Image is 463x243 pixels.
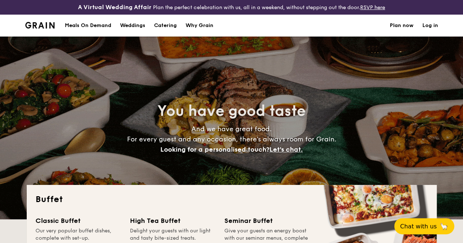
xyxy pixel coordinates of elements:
a: RSVP here [360,4,385,11]
a: Plan now [390,15,414,37]
a: Catering [150,15,181,37]
span: You have good taste [157,102,306,120]
a: Weddings [116,15,150,37]
span: 🦙 [440,222,448,231]
button: Chat with us🦙 [394,218,454,234]
div: Plan the perfect celebration with us, all in a weekend, without stepping out the door. [77,3,386,12]
a: Meals On Demand [60,15,116,37]
div: Classic Buffet [36,216,121,226]
span: Chat with us [400,223,437,230]
div: Weddings [120,15,145,37]
a: Why Grain [181,15,218,37]
a: Log in [422,15,438,37]
h4: A Virtual Wedding Affair [78,3,152,12]
a: Logotype [25,22,55,29]
img: Grain [25,22,55,29]
div: Meals On Demand [65,15,111,37]
span: Let's chat. [269,145,303,153]
div: High Tea Buffet [130,216,216,226]
span: And we have great food. For every guest and any occasion, there’s always room for Grain. [127,125,336,153]
div: Why Grain [186,15,213,37]
h1: Catering [154,15,177,37]
div: Seminar Buffet [224,216,310,226]
span: Looking for a personalised touch? [160,145,269,153]
h2: Buffet [36,194,428,205]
